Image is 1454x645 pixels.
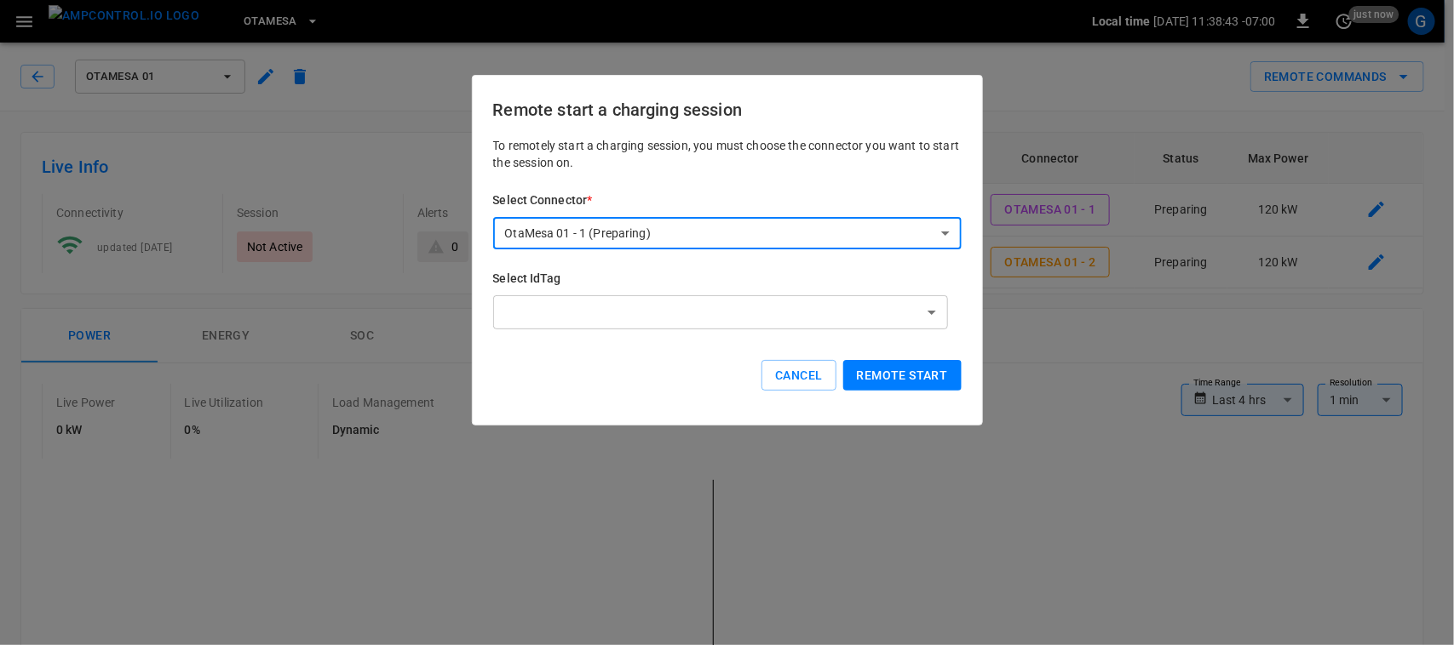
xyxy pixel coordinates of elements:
h6: Select IdTag [493,270,962,288]
div: OtaMesa 01 - 1 (Preparing) [493,217,962,249]
h6: Select Connector [493,191,962,210]
button: Remote start [843,360,962,391]
h6: Remote start a charging session [493,96,962,123]
button: Cancel [761,360,836,391]
p: To remotely start a charging session, you must choose the connector you want to start the session... [493,137,962,171]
